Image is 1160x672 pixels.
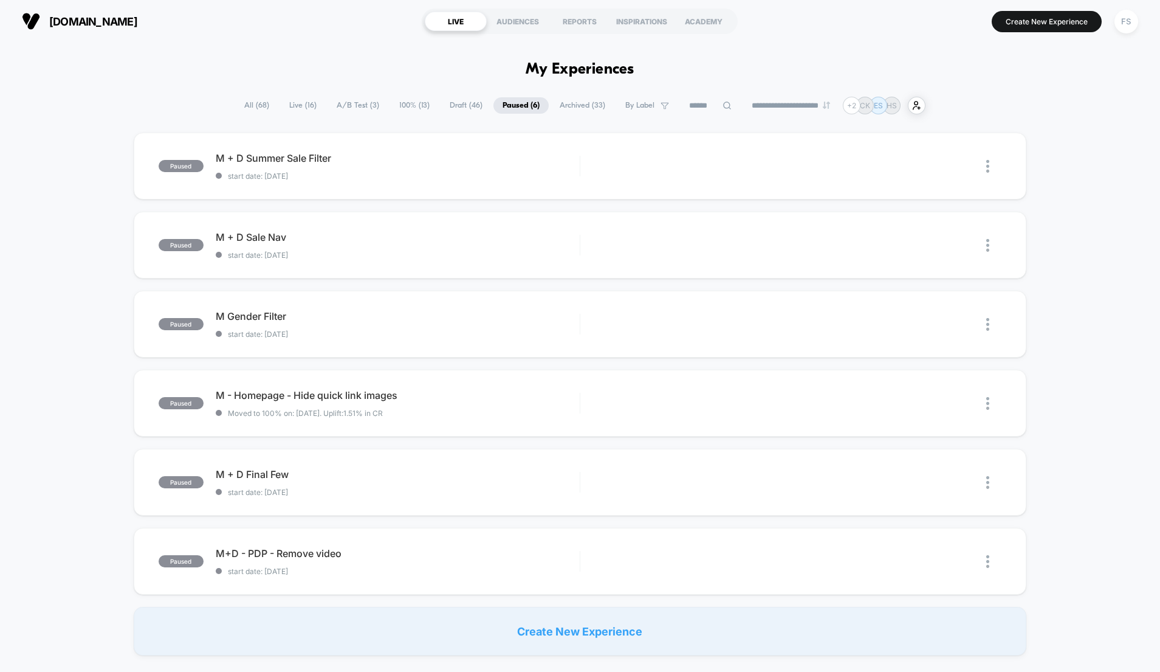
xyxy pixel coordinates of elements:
span: M + D Final Few [216,468,580,480]
button: FS [1111,9,1142,34]
img: close [986,555,989,568]
div: REPORTS [549,12,611,31]
span: Archived ( 33 ) [551,97,614,114]
span: Moved to 100% on: [DATE] . Uplift: 1.51% in CR [228,409,383,418]
div: ACADEMY [673,12,735,31]
span: [DOMAIN_NAME] [49,15,137,28]
span: start date: [DATE] [216,251,580,260]
div: INSPIRATIONS [611,12,673,31]
span: 100% ( 13 ) [390,97,439,114]
span: Live ( 16 ) [280,97,326,114]
span: M + D Summer Sale Filter [216,152,580,164]
span: paused [159,555,204,567]
span: start date: [DATE] [216,567,580,576]
button: [DOMAIN_NAME] [18,12,141,31]
span: paused [159,397,204,409]
p: ES [874,101,883,110]
h1: My Experiences [526,61,634,78]
img: Visually logo [22,12,40,30]
button: Create New Experience [992,11,1102,32]
span: paused [159,318,204,330]
span: M - Homepage - Hide quick link images [216,389,580,401]
span: M Gender Filter [216,310,580,322]
span: M + D Sale Nav [216,231,580,243]
div: LIVE [425,12,487,31]
img: close [986,239,989,252]
div: FS [1114,10,1138,33]
span: start date: [DATE] [216,488,580,497]
span: M+D - PDP - Remove video [216,547,580,559]
span: Paused ( 6 ) [493,97,549,114]
div: Create New Experience [134,607,1027,656]
span: paused [159,160,204,172]
p: CK [860,101,870,110]
span: All ( 68 ) [235,97,278,114]
img: close [986,160,989,173]
div: AUDIENCES [487,12,549,31]
img: close [986,476,989,489]
span: By Label [625,101,654,110]
img: close [986,318,989,331]
span: start date: [DATE] [216,330,580,339]
span: start date: [DATE] [216,171,580,181]
span: paused [159,239,204,251]
img: end [823,102,830,109]
span: paused [159,476,204,488]
span: A/B Test ( 3 ) [328,97,388,114]
div: + 2 [843,97,860,114]
img: close [986,397,989,410]
p: HS [887,101,897,110]
span: Draft ( 46 ) [441,97,492,114]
